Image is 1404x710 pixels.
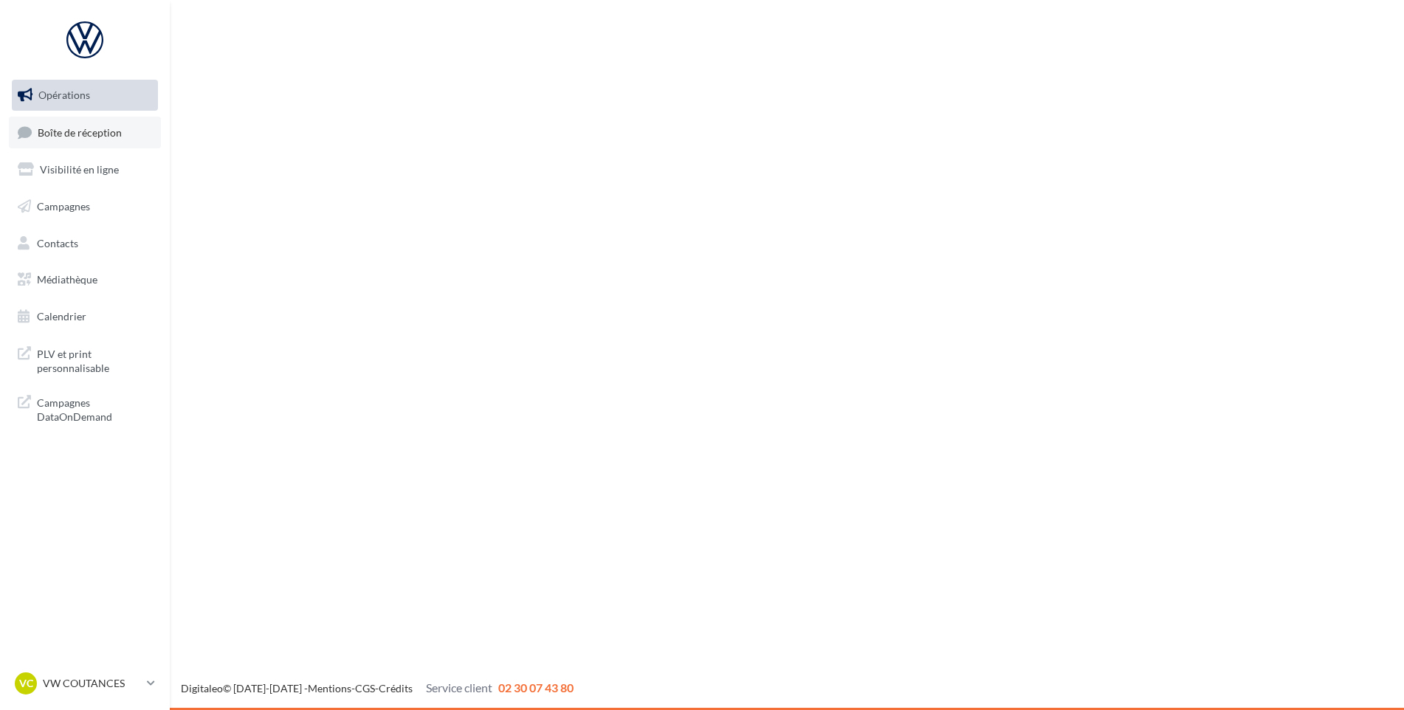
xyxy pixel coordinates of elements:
[37,273,97,286] span: Médiathèque
[9,387,161,430] a: Campagnes DataOnDemand
[38,89,90,101] span: Opérations
[40,163,119,176] span: Visibilité en ligne
[19,676,33,691] span: VC
[9,301,161,332] a: Calendrier
[37,200,90,213] span: Campagnes
[37,393,152,424] span: Campagnes DataOnDemand
[9,338,161,382] a: PLV et print personnalisable
[38,125,122,138] span: Boîte de réception
[43,676,141,691] p: VW COUTANCES
[426,680,492,695] span: Service client
[12,669,158,697] a: VC VW COUTANCES
[181,682,223,695] a: Digitaleo
[9,80,161,111] a: Opérations
[37,310,86,323] span: Calendrier
[379,682,413,695] a: Crédits
[181,682,574,695] span: © [DATE]-[DATE] - - -
[9,264,161,295] a: Médiathèque
[9,117,161,148] a: Boîte de réception
[9,191,161,222] a: Campagnes
[37,344,152,376] span: PLV et print personnalisable
[9,228,161,259] a: Contacts
[37,236,78,249] span: Contacts
[355,682,375,695] a: CGS
[9,154,161,185] a: Visibilité en ligne
[308,682,351,695] a: Mentions
[498,680,574,695] span: 02 30 07 43 80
